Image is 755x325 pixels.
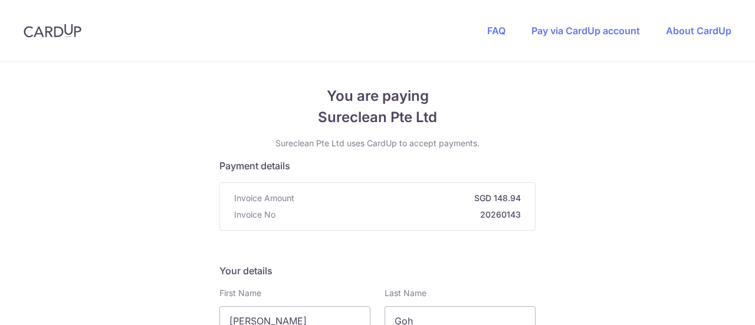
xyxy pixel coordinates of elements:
[385,287,426,299] label: Last Name
[487,25,505,37] a: FAQ
[219,264,536,278] h5: Your details
[280,209,521,221] strong: 20260143
[666,25,731,37] a: About CardUp
[219,86,536,107] span: You are paying
[219,159,536,173] h5: Payment details
[219,287,261,299] label: First Name
[234,209,275,221] span: Invoice No
[234,192,294,204] span: Invoice Amount
[219,107,536,128] span: Sureclean Pte Ltd
[24,24,81,38] img: CardUp
[299,192,521,204] strong: SGD 148.94
[219,137,536,149] p: Sureclean Pte Ltd uses CardUp to accept payments.
[531,25,640,37] a: Pay via CardUp account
